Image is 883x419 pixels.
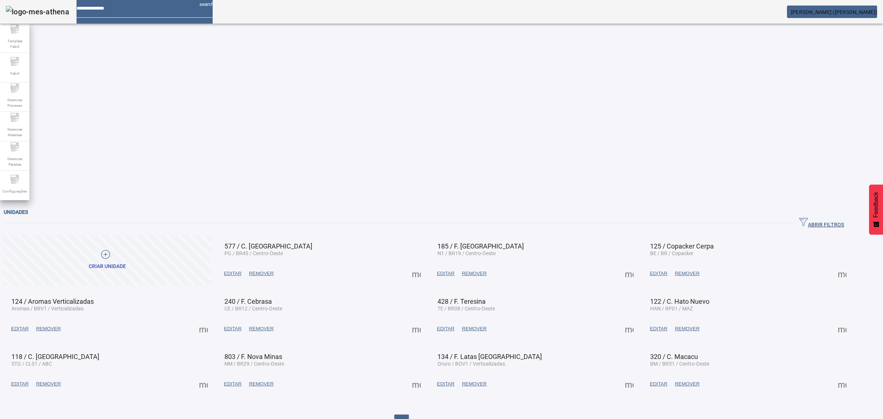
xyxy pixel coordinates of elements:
span: EDITAR [437,380,455,388]
span: NM / BR29 / Centro-Oeste [224,361,284,367]
span: REMOVER [462,270,486,277]
span: [PERSON_NAME] ([PERSON_NAME]) [791,9,877,15]
span: REMOVER [675,380,699,388]
button: EDITAR [220,267,245,280]
button: Mais [836,267,849,280]
span: 320 / C. Macacu [650,353,698,360]
span: REMOVER [249,325,274,332]
button: EDITAR [646,267,671,280]
span: PG / BR45 / Centro-Oeste [224,250,283,256]
span: Gerenciar Materiais [4,124,26,140]
span: EDITAR [437,270,455,277]
span: REMOVER [36,380,61,388]
button: Criar unidade [4,235,211,285]
button: Mais [836,377,849,391]
button: REMOVER [32,377,64,391]
span: 118 / C. [GEOGRAPHIC_DATA] [11,353,99,360]
span: 803 / F. Nova Minas [224,353,282,360]
button: Mais [836,322,849,335]
button: ABRIR FILTROS [793,216,850,230]
button: REMOVER [458,377,490,391]
span: 428 / F. Teresina [437,297,486,305]
span: Oruro / BOV1 / Verticalizadas [437,361,505,367]
span: REMOVER [462,325,486,332]
span: Aromas / BRV1 / Verticalizadas [11,306,84,311]
span: CE / BR12 / Centro-Oeste [224,306,282,311]
button: REMOVER [458,322,490,335]
span: Template Fabril [4,36,26,52]
span: EDITAR [437,325,455,332]
span: Fabril [8,68,21,78]
span: EDITAR [11,325,29,332]
span: REMOVER [462,380,486,388]
button: EDITAR [7,377,32,391]
button: Feedback - Mostrar pesquisa [869,184,883,235]
button: Mais [623,322,636,335]
span: Gerenciar Processo [4,95,26,110]
button: REMOVER [671,377,703,391]
span: BM / BR51 / Centro-Oeste [650,361,709,367]
span: ABRIR FILTROS [799,218,844,229]
span: EDITAR [650,270,667,277]
button: Mais [410,267,423,280]
span: REMOVER [249,270,274,277]
span: HAN / RP01 / MAZ [650,306,693,311]
button: Mais [410,322,423,335]
button: REMOVER [671,267,703,280]
span: EDITAR [650,325,667,332]
span: Feedback [873,192,879,218]
span: 134 / F. Latas [GEOGRAPHIC_DATA] [437,353,542,360]
span: STG / CL01 / ABC [11,361,52,367]
button: REMOVER [245,322,277,335]
button: REMOVER [245,377,277,391]
span: 122 / C. Hato Nuevo [650,297,709,305]
div: Criar unidade [89,263,126,270]
button: EDITAR [433,377,458,391]
span: REMOVER [36,325,61,332]
span: EDITAR [650,380,667,388]
button: Mais [410,377,423,391]
button: EDITAR [220,322,245,335]
button: EDITAR [646,322,671,335]
span: EDITAR [224,380,242,388]
span: 125 / Copacker Cerpa [650,242,714,250]
span: EDITAR [224,325,242,332]
span: REMOVER [675,270,699,277]
button: EDITAR [220,377,245,391]
span: 185 / F. [GEOGRAPHIC_DATA] [437,242,524,250]
button: EDITAR [433,322,458,335]
span: EDITAR [11,380,29,388]
span: REMOVER [675,325,699,332]
button: EDITAR [646,377,671,391]
span: Gerenciar Paradas [4,154,26,169]
span: Configurações [0,186,29,196]
button: REMOVER [671,322,703,335]
button: REMOVER [458,267,490,280]
img: logo-mes-athena [6,6,69,18]
button: REMOVER [245,267,277,280]
span: N1 / BR19 / Centro-Oeste [437,250,496,256]
span: 577 / C. [GEOGRAPHIC_DATA] [224,242,312,250]
button: Mais [197,377,210,391]
span: BE / BR / Copacker [650,250,694,256]
span: 240 / F. Cebrasa [224,297,272,305]
span: Unidades [4,209,28,215]
button: REMOVER [32,322,64,335]
span: REMOVER [249,380,274,388]
span: TE / BR08 / Centro-Oeste [437,306,495,311]
button: Mais [623,377,636,391]
span: 124 / Aromas Verticalizadas [11,297,94,305]
button: EDITAR [7,322,32,335]
button: Mais [197,322,210,335]
button: Mais [623,267,636,280]
button: EDITAR [433,267,458,280]
span: EDITAR [224,270,242,277]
